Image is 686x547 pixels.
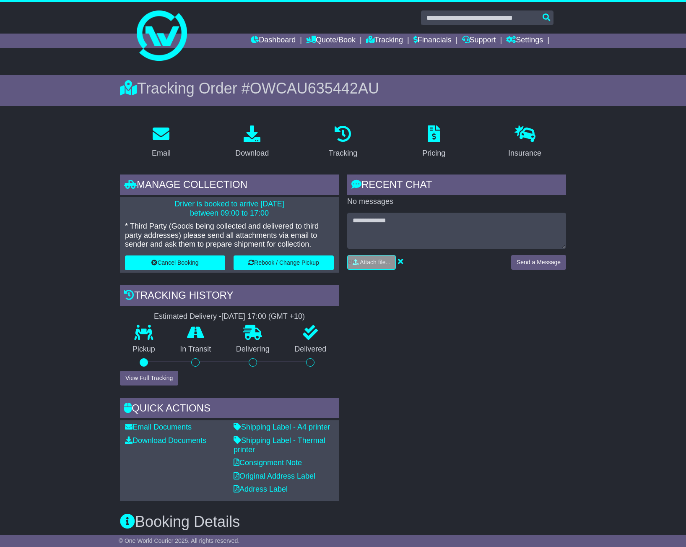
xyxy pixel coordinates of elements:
p: In Transit [168,345,224,354]
div: Download [235,148,269,159]
p: Delivering [223,345,282,354]
a: Original Address Label [234,472,315,480]
div: Insurance [508,148,541,159]
button: View Full Tracking [120,371,178,386]
div: Pricing [422,148,445,159]
p: Pickup [120,345,168,354]
div: [DATE] 17:00 (GMT +10) [221,312,305,321]
a: Consignment Note [234,458,302,467]
button: Cancel Booking [125,255,225,270]
div: Tracking history [120,285,339,308]
a: Insurance [503,122,547,162]
a: Download Documents [125,436,206,445]
p: * Third Party (Goods being collected and delivered to third party addresses) please send all atta... [125,222,334,249]
p: Delivered [282,345,339,354]
a: Settings [506,34,543,48]
div: Quick Actions [120,398,339,421]
p: No messages [347,197,566,206]
button: Send a Message [511,255,566,270]
div: Tracking [329,148,357,159]
a: Pricing [417,122,451,162]
a: Download [230,122,274,162]
a: Support [462,34,496,48]
a: Email [146,122,176,162]
div: Manage collection [120,175,339,197]
a: Shipping Label - Thermal printer [234,436,325,454]
a: Address Label [234,485,288,493]
h3: Booking Details [120,513,566,530]
div: RECENT CHAT [347,175,566,197]
a: Quote/Book [306,34,356,48]
div: Email [152,148,171,159]
a: Tracking [323,122,363,162]
a: Shipping Label - A4 printer [234,423,330,431]
button: Rebook / Change Pickup [234,255,334,270]
a: Dashboard [251,34,296,48]
div: Tracking Order # [120,79,566,97]
p: Driver is booked to arrive [DATE] between 09:00 to 17:00 [125,200,334,218]
span: © One World Courier 2025. All rights reserved. [119,537,240,544]
a: Email Documents [125,423,192,431]
span: OWCAU635442AU [250,80,379,97]
div: Estimated Delivery - [120,312,339,321]
a: Tracking [366,34,403,48]
a: Financials [413,34,452,48]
